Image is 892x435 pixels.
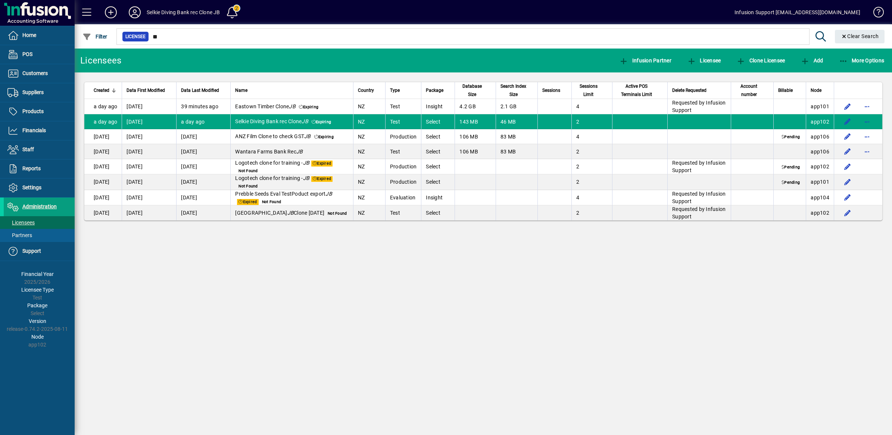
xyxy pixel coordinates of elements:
[571,129,612,144] td: 4
[21,287,54,293] span: Licensee Type
[237,184,259,190] span: Not Found
[297,104,320,110] span: Expiring
[325,191,332,197] em: JB
[94,86,109,94] span: Created
[672,86,726,94] div: Delete Requested
[842,131,854,143] button: Edit
[353,129,385,144] td: NZ
[237,199,258,205] span: Expired
[4,83,75,102] a: Suppliers
[181,86,219,94] span: Data Last Modified
[421,205,455,220] td: Select
[176,114,230,129] td: a day ago
[235,118,308,124] span: Selkie Diving Bank rec Clone
[122,129,176,144] td: [DATE]
[127,86,172,94] div: Data First Modified
[735,6,860,18] div: Infusion Support [EMAIL_ADDRESS][DOMAIN_NAME]
[736,82,762,99] span: Account number
[617,82,663,99] div: Active POS Terminals Limit
[4,159,75,178] a: Reports
[811,86,829,94] div: Node
[353,190,385,205] td: NZ
[310,119,333,125] span: Expiring
[390,86,400,94] span: Type
[235,160,309,166] span: Logotech clone for training -
[801,58,823,63] span: Add
[571,99,612,114] td: 4
[839,58,885,63] span: More Options
[235,175,309,181] span: Logotech clone for training -
[667,190,731,205] td: Requested by Infusion Support
[385,99,421,114] td: Test
[27,302,47,308] span: Package
[84,144,122,159] td: [DATE]
[235,86,247,94] span: Name
[542,86,567,94] div: Sessions
[147,6,220,18] div: Selkie Diving Bank rec Clone JB
[780,134,801,140] span: Pending
[289,103,296,109] em: JB
[122,205,176,220] td: [DATE]
[22,146,34,152] span: Staff
[296,149,303,155] em: JB
[81,30,109,43] button: Filter
[353,174,385,190] td: NZ
[22,51,32,57] span: POS
[122,174,176,190] td: [DATE]
[287,210,294,216] em: JB
[313,134,336,140] span: Expiring
[4,178,75,197] a: Settings
[353,144,385,159] td: NZ
[780,180,801,186] span: Pending
[4,140,75,159] a: Staff
[811,103,829,109] span: app101.prod.infusionbusinesssoftware.com
[421,129,455,144] td: Select
[176,159,230,174] td: [DATE]
[861,116,873,128] button: More options
[176,99,230,114] td: 39 minutes ago
[672,86,707,94] span: Delete Requested
[4,64,75,83] a: Customers
[385,129,421,144] td: Production
[235,210,324,216] span: [GEOGRAPHIC_DATA] Clone [DATE]
[576,82,607,99] div: Sessions Limit
[842,207,854,219] button: Edit
[811,195,829,201] span: app104.prod.infusionbusinesssoftware.com
[455,144,495,159] td: 106 MB
[426,86,450,94] div: Package
[84,174,122,190] td: [DATE]
[811,134,829,140] span: app106.prod.infusionbusinesssoftware.com
[353,114,385,129] td: NZ
[84,159,122,174] td: [DATE]
[261,199,283,205] span: Not Found
[496,144,538,159] td: 83 MB
[385,114,421,129] td: Test
[811,149,829,155] span: app106.prod.infusionbusinesssoftware.com
[302,118,308,124] em: JB
[235,86,349,94] div: Name
[22,203,57,209] span: Administration
[842,116,854,128] button: Edit
[84,114,122,129] td: a day ago
[304,133,311,139] em: JB
[235,103,296,109] span: Eastown Timber Clone
[811,179,829,185] span: app101.prod.infusionbusinesssoftware.com
[122,190,176,205] td: [DATE]
[576,82,601,99] span: Sessions Limit
[127,86,165,94] span: Data First Modified
[496,99,538,114] td: 2.1 GB
[617,82,656,99] span: Active POS Terminals Limit
[868,1,883,26] a: Knowledge Base
[22,89,44,95] span: Suppliers
[811,119,829,125] span: app102.prod.infusionbusinesssoftware.com
[22,32,36,38] span: Home
[811,86,821,94] span: Node
[31,334,44,340] span: Node
[841,33,879,39] span: Clear Search
[799,54,825,67] button: Add
[685,54,723,67] button: Licensee
[235,133,311,139] span: ANZ Film Clone to check GST
[4,242,75,261] a: Support
[385,159,421,174] td: Production
[4,216,75,229] a: Licensees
